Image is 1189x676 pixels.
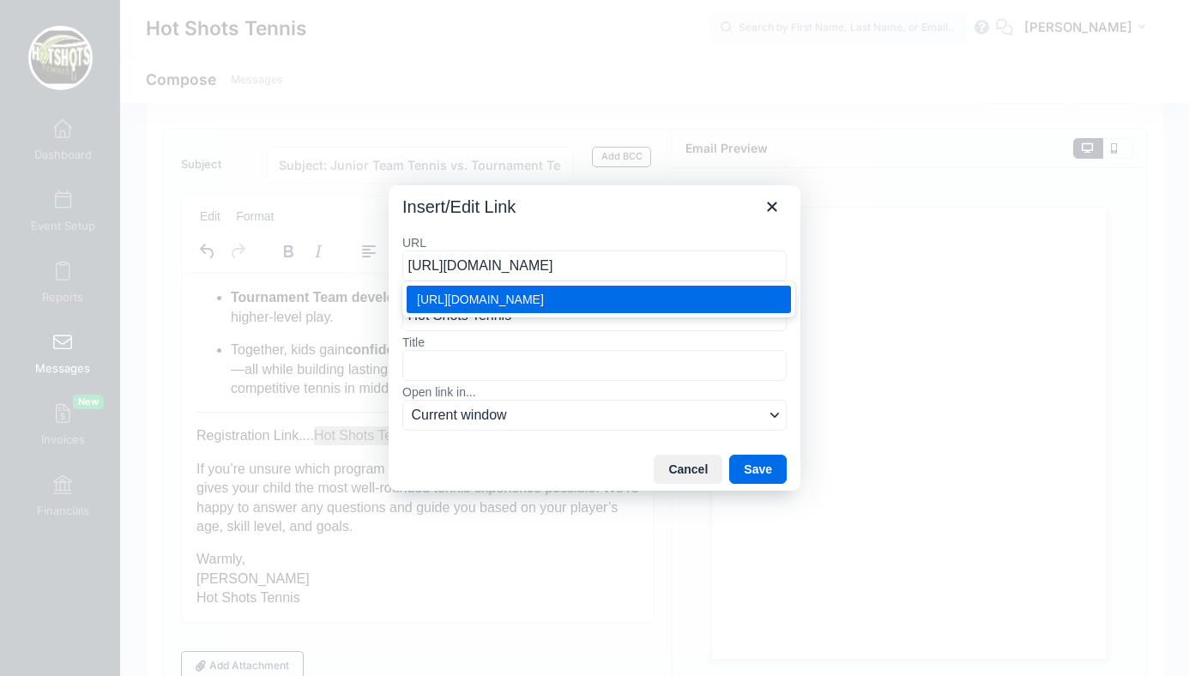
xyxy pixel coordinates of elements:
[402,400,787,431] button: Open link in...
[162,70,451,85] strong: confidence, teamwork, and technical growth
[407,286,791,313] div: https://portal.campnetwork.com/Register/Register.php?camp_id=397395
[412,405,764,426] span: Current window
[757,192,787,221] button: Close
[14,278,456,335] p: Warmly, [PERSON_NAME] Hot Shots Tennis
[417,289,784,310] div: [URL][DOMAIN_NAME]
[14,188,456,265] p: If you’re unsure which program is the right fit, know that combining them gives your child the mo...
[402,335,787,350] label: Title
[389,185,800,492] div: Insert/Edit Link
[48,18,419,33] strong: Tournament Team develops advanced skills and strategy
[654,455,722,484] button: Cancel
[48,69,456,126] p: Together, kids gain —all while building lasting friendships and preparing for competitive tennis ...
[402,384,787,400] label: Open link in...
[14,154,456,173] p: Registration Link....Hot Shots Tennis
[402,235,787,250] label: URL
[729,455,787,484] button: Save
[48,16,456,55] p: for higher-level play.
[402,196,516,218] h1: Insert/Edit Link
